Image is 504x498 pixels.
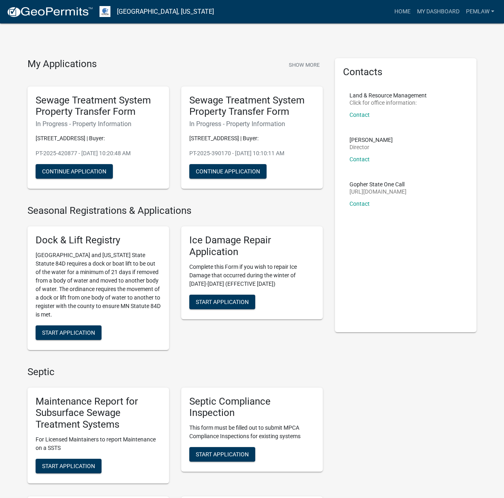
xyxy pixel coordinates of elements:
button: Start Application [189,447,255,462]
a: Contact [349,200,370,207]
p: [PERSON_NAME] [349,137,393,143]
span: Start Application [42,463,95,469]
h4: Septic [28,366,323,378]
h5: Sewage Treatment System Property Transfer Form [36,95,161,118]
button: Start Application [36,459,102,473]
h4: Seasonal Registrations & Applications [28,205,323,217]
p: [STREET_ADDRESS] | Buyer: [36,134,161,143]
h4: My Applications [28,58,97,70]
span: Start Application [196,298,249,305]
button: Show More [286,58,323,72]
p: [URL][DOMAIN_NAME] [349,189,407,194]
a: My Dashboard [414,4,463,19]
button: Start Application [36,325,102,340]
h5: Dock & Lift Registry [36,234,161,246]
button: Start Application [189,295,255,309]
a: Contact [349,156,370,162]
img: Otter Tail County, Minnesota [100,6,110,17]
h6: In Progress - Property Information [189,120,315,128]
h5: Maintenance Report for Subsurface Sewage Treatment Systems [36,396,161,430]
h5: Contacts [343,66,468,78]
a: Pemlaw [463,4,498,19]
button: Continue Application [189,164,267,179]
p: [STREET_ADDRESS] | Buyer: [189,134,315,143]
h6: In Progress - Property Information [36,120,161,128]
a: Contact [349,112,370,118]
span: Start Application [42,329,95,336]
p: Complete this Form if you wish to repair Ice Damage that occurred during the winter of [DATE]-[DA... [189,263,315,288]
h5: Ice Damage Repair Application [189,234,315,258]
p: [GEOGRAPHIC_DATA] and [US_STATE] State Statute 84D requires a dock or boat lift to be out of the ... [36,251,161,319]
p: Director [349,144,393,150]
p: PT-2025-390170 - [DATE] 10:10:11 AM [189,149,315,158]
button: Continue Application [36,164,113,179]
p: Click for office information: [349,100,427,106]
p: Gopher State One Call [349,181,407,187]
h5: Septic Compliance Inspection [189,396,315,419]
span: Start Application [196,451,249,458]
p: For Licensed Maintainers to report Maintenance on a SSTS [36,435,161,452]
p: Land & Resource Management [349,93,427,98]
a: [GEOGRAPHIC_DATA], [US_STATE] [117,5,214,19]
p: This form must be filled out to submit MPCA Compliance Inspections for existing systems [189,424,315,441]
h5: Sewage Treatment System Property Transfer Form [189,95,315,118]
a: Home [391,4,414,19]
p: PT-2025-420877 - [DATE] 10:20:48 AM [36,149,161,158]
